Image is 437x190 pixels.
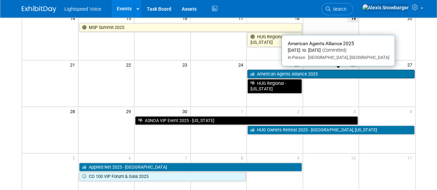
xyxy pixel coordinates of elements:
[287,48,389,53] div: [DATE] to [DATE]
[347,14,359,22] span: 19
[294,14,303,22] span: 18
[350,153,359,162] span: 10
[184,153,190,162] span: 7
[65,6,102,12] span: Lightspeed Voice
[407,14,415,22] span: 20
[182,107,190,116] span: 30
[79,163,302,172] a: Applied Net 2025 - [GEOGRAPHIC_DATA]
[362,4,409,11] img: Alexis Snowbarger
[247,79,302,93] a: HUG Regional - [US_STATE]
[69,60,78,69] span: 21
[69,14,78,22] span: 14
[240,153,246,162] span: 8
[320,48,346,53] span: (Committed)
[240,107,246,116] span: 1
[182,14,190,22] span: 16
[331,7,346,12] span: Search
[352,107,359,116] span: 3
[296,153,303,162] span: 9
[305,55,389,60] span: [GEOGRAPHIC_DATA], [GEOGRAPHIC_DATA]
[79,172,246,181] a: CO 100 VIP Forum & Gala 2025
[238,14,246,22] span: 17
[287,55,305,60] span: In-Person
[125,60,134,69] span: 22
[72,153,78,162] span: 5
[79,23,302,32] a: MSP Summit 2025
[407,153,415,162] span: 11
[247,126,414,134] a: HUG Owners Retreat 2025 - [GEOGRAPHIC_DATA], [US_STATE]
[128,153,134,162] span: 6
[22,6,56,13] img: ExhibitDay
[247,70,414,79] a: American Agents Alliance 2025
[409,107,415,116] span: 4
[182,60,190,69] span: 23
[238,60,246,69] span: 24
[125,14,134,22] span: 15
[125,107,134,116] span: 29
[321,3,353,15] a: Search
[407,60,415,69] span: 27
[69,107,78,116] span: 28
[287,41,354,46] span: American Agents Alliance 2025
[135,116,358,125] a: ASNOA VIP Event 2025 - [US_STATE]
[247,32,302,47] a: HUG Regional - [US_STATE]
[296,107,303,116] span: 2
